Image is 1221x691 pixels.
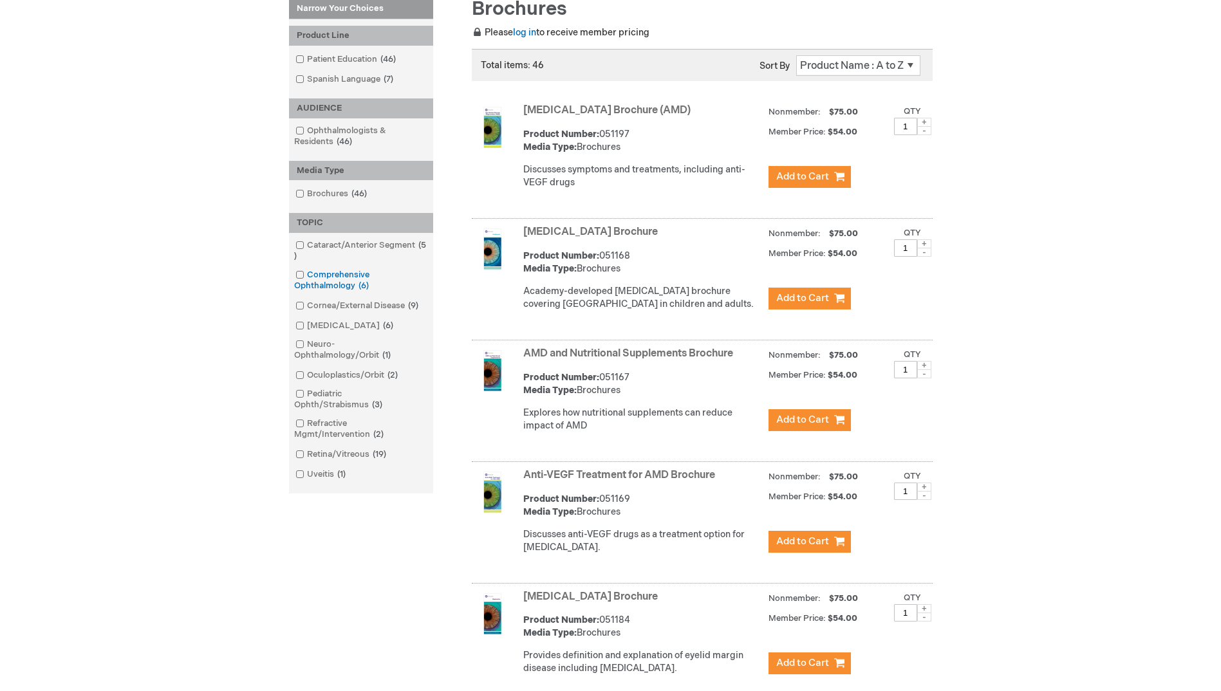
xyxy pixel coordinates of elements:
[292,468,351,481] a: Uveitis1
[769,591,821,607] strong: Nonmember:
[523,614,762,640] div: 051184 Brochures
[904,471,921,481] label: Qty
[292,448,391,461] a: Retina/Vitreous19
[769,127,826,137] strong: Member Price:
[904,349,921,360] label: Qty
[827,228,860,239] span: $75.00
[355,281,372,291] span: 6
[369,449,389,459] span: 19
[292,338,430,362] a: Neuro-Ophthalmology/Orbit1
[523,614,599,625] strong: Product Number:
[894,604,917,622] input: Qty
[348,189,370,199] span: 46
[776,170,829,183] span: Add to Cart
[379,350,394,360] span: 1
[523,407,762,432] p: Explores how nutritional supplements can reduce impact of AMD
[828,492,859,502] span: $54.00
[405,300,422,311] span: 9
[769,613,826,623] strong: Member Price:
[776,535,829,548] span: Add to Cart
[827,472,860,482] span: $75.00
[289,26,433,46] div: Product Line
[377,54,399,64] span: 46
[776,292,829,304] span: Add to Cart
[292,320,398,332] a: [MEDICAL_DATA]6
[523,591,658,603] a: [MEDICAL_DATA] Brochure
[523,163,762,189] p: Discusses symptoms and treatments, including anti-VEGF drugs
[894,239,917,257] input: Qty
[776,414,829,426] span: Add to Cart
[513,27,536,38] a: log in
[370,429,387,439] span: 2
[760,60,790,71] label: Sort By
[523,263,577,274] strong: Media Type:
[523,493,599,504] strong: Product Number:
[289,161,433,181] div: Media Type
[827,350,860,360] span: $75.00
[472,593,513,634] img: Blepharitis Brochure
[523,469,715,481] a: Anti-VEGF Treatment for AMD Brochure
[292,239,430,263] a: Cataract/Anterior Segment5
[384,370,401,380] span: 2
[523,142,577,152] strong: Media Type:
[828,248,859,259] span: $54.00
[523,493,762,519] div: 051169 Brochures
[523,371,762,397] div: 051167 Brochures
[769,469,821,485] strong: Nonmember:
[523,128,762,154] div: 051197 Brochures
[472,472,513,513] img: Anti-VEGF Treatment for AMD Brochure
[472,350,513,391] img: AMD and Nutritional Supplements Brochure
[523,250,762,275] div: 051168 Brochures
[472,107,513,148] img: Age-Related Macular Degeneration Brochure (AMD)
[472,228,513,270] img: Amblyopia Brochure
[523,372,599,383] strong: Product Number:
[523,250,599,261] strong: Product Number:
[904,593,921,603] label: Qty
[369,400,386,410] span: 3
[894,118,917,135] input: Qty
[904,228,921,238] label: Qty
[769,166,851,188] button: Add to Cart
[334,469,349,479] span: 1
[827,107,860,117] span: $75.00
[769,104,821,120] strong: Nonmember:
[292,125,430,148] a: Ophthalmologists & Residents46
[904,106,921,116] label: Qty
[894,361,917,378] input: Qty
[769,531,851,553] button: Add to Cart
[292,73,398,86] a: Spanish Language7
[292,188,372,200] a: Brochures46
[472,27,649,38] span: Please to receive member pricing
[292,53,401,66] a: Patient Education46
[292,269,430,292] a: Comprehensive Ophthalmology6
[769,248,826,259] strong: Member Price:
[769,347,821,364] strong: Nonmember:
[294,240,426,261] span: 5
[827,593,860,603] span: $75.00
[769,492,826,502] strong: Member Price:
[292,369,403,382] a: Oculoplastics/Orbit2
[292,418,430,441] a: Refractive Mgmt/Intervention2
[523,226,658,238] a: [MEDICAL_DATA] Brochure
[523,285,762,311] p: Academy-developed [MEDICAL_DATA] brochure covering [GEOGRAPHIC_DATA] in children and adults.
[828,370,859,380] span: $54.00
[380,320,396,331] span: 6
[523,649,762,675] div: Provides definition and explanation of eyelid margin disease including [MEDICAL_DATA].
[523,528,762,554] div: Discusses anti-VEGF drugs as a treatment option for [MEDICAL_DATA].
[289,213,433,233] div: TOPIC
[523,129,599,140] strong: Product Number:
[776,657,829,669] span: Add to Cart
[769,226,821,242] strong: Nonmember:
[769,288,851,309] button: Add to Cart
[523,104,691,116] a: [MEDICAL_DATA] Brochure (AMD)
[523,347,733,360] a: AMD and Nutritional Supplements Brochure
[380,74,396,84] span: 7
[292,388,430,411] a: Pediatric Ophth/Strabismus3
[523,506,577,517] strong: Media Type:
[523,385,577,396] strong: Media Type:
[769,652,851,674] button: Add to Cart
[828,613,859,623] span: $54.00
[894,483,917,500] input: Qty
[769,370,826,380] strong: Member Price:
[481,60,544,71] span: Total items: 46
